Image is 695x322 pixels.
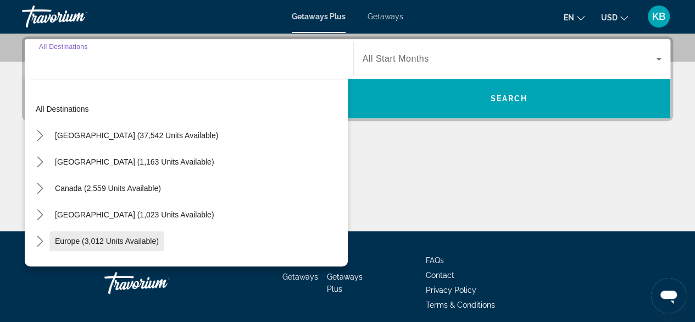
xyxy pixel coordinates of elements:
[327,272,363,293] a: Getaways Plus
[490,94,527,103] span: Search
[22,2,132,31] a: Travorium
[25,39,670,118] div: Search widget
[49,258,213,277] button: Select destination: Australia (218 units available)
[55,210,214,219] span: [GEOGRAPHIC_DATA] (1,023 units available)
[363,54,429,63] span: All Start Months
[426,256,444,265] a: FAQs
[30,258,49,277] button: Toggle Australia (218 units available) submenu
[104,266,214,299] a: Go Home
[49,205,219,225] button: Select destination: Caribbean & Atlantic Islands (1,023 units available)
[30,126,49,145] button: Toggle United States (37,542 units available) submenu
[601,13,618,22] span: USD
[39,53,339,66] input: Select destination
[601,9,628,25] button: Change currency
[49,178,166,198] button: Select destination: Canada (2,559 units available)
[564,13,574,22] span: en
[55,131,218,140] span: [GEOGRAPHIC_DATA] (37,542 units available)
[39,43,88,50] span: All Destinations
[49,231,164,251] button: Select destination: Europe (3,012 units available)
[49,152,219,172] button: Select destination: Mexico (1,163 units available)
[426,301,495,309] a: Terms & Conditions
[292,12,346,21] a: Getaways Plus
[55,237,159,245] span: Europe (3,012 units available)
[651,278,686,313] iframe: Кнопка запуска окна обмена сообщениями
[426,286,476,294] a: Privacy Policy
[55,157,214,166] span: [GEOGRAPHIC_DATA] (1,163 units available)
[282,272,318,281] a: Getaways
[564,9,585,25] button: Change language
[30,152,49,172] button: Toggle Mexico (1,163 units available) submenu
[30,205,49,225] button: Toggle Caribbean & Atlantic Islands (1,023 units available) submenu
[644,5,673,28] button: User Menu
[36,105,89,113] span: All destinations
[25,73,348,266] div: Destination options
[55,184,161,193] span: Canada (2,559 units available)
[30,179,49,198] button: Toggle Canada (2,559 units available) submenu
[348,79,671,118] button: Search
[652,11,665,22] span: KB
[49,125,224,145] button: Select destination: United States (37,542 units available)
[30,232,49,251] button: Toggle Europe (3,012 units available) submenu
[368,12,403,21] a: Getaways
[426,271,454,280] a: Contact
[30,99,348,119] button: Select destination: All destinations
